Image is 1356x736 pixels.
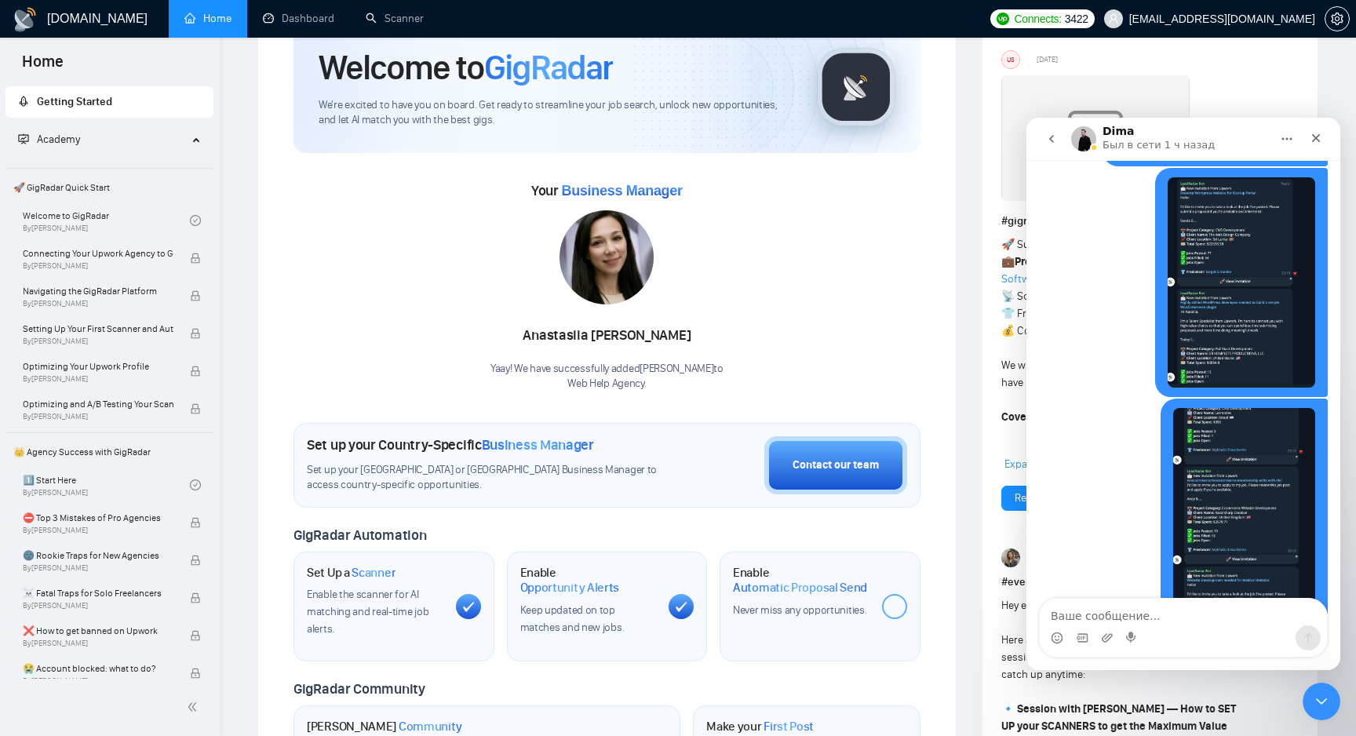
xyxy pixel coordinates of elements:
[520,603,625,634] span: Keep updated on top matches and new jobs.
[1065,10,1088,27] span: 3422
[190,403,201,414] span: lock
[5,86,213,118] li: Getting Started
[23,526,173,535] span: By [PERSON_NAME]
[7,172,212,203] span: 🚀 GigRadar Quick Start
[263,12,334,25] a: dashboardDashboard
[1325,13,1349,25] span: setting
[352,565,395,581] span: Scanner
[23,396,173,412] span: Optimizing and A/B Testing Your Scanner for Better Results
[1325,13,1350,25] a: setting
[184,12,231,25] a: homeHome
[1037,53,1058,67] span: [DATE]
[18,96,29,107] span: rocket
[293,680,425,698] span: GigRadar Community
[187,699,202,715] span: double-left
[319,98,792,128] span: We're excited to have you on board. Get ready to streamline your job search, unlock new opportuni...
[366,12,424,25] a: searchScanner
[307,719,462,734] h1: [PERSON_NAME]
[1002,51,1019,68] div: US
[1015,255,1053,268] strong: Project:
[190,479,201,490] span: check-circle
[190,253,201,264] span: lock
[1001,75,1190,201] img: weqQh+iSagEgQAAAABJRU5ErkJggg==
[23,261,173,271] span: By [PERSON_NAME]
[484,46,613,89] span: GigRadar
[307,436,594,454] h1: Set up your Country-Specific
[520,565,657,596] h1: Enable
[18,133,29,144] span: fund-projection-screen
[23,510,173,526] span: ⛔ Top 3 Mistakes of Pro Agencies
[706,719,814,734] h1: Make your
[37,133,80,146] span: Academy
[1325,6,1350,31] button: setting
[190,215,201,226] span: check-circle
[293,526,426,544] span: GigRadar Automation
[190,517,201,528] span: lock
[490,322,724,349] div: Anastasiia [PERSON_NAME]
[190,366,201,377] span: lock
[23,412,173,421] span: By [PERSON_NAME]
[23,337,173,346] span: By [PERSON_NAME]
[23,246,173,261] span: Connecting Your Upwork Agency to GigRadar
[23,676,173,686] span: By [PERSON_NAME]
[1001,213,1299,230] h1: # gigradar-hub
[23,374,173,384] span: By [PERSON_NAME]
[23,359,173,374] span: Optimizing Your Upwork Profile
[18,133,80,146] span: Academy
[23,203,190,238] a: Welcome to GigRadarBy[PERSON_NAME]
[817,48,895,126] img: gigradar-logo.png
[733,580,867,596] span: Automatic Proposal Send
[319,46,613,89] h1: Welcome to
[1026,118,1340,670] iframe: Intercom live chat
[23,468,190,502] a: 1️⃣ Start HereBy[PERSON_NAME]
[23,283,173,299] span: Navigating the GigRadar Platform
[560,210,654,304] img: 1706116703718-multi-26.jpg
[1001,702,1015,716] span: 🔹
[1001,574,1299,591] h1: # events
[1001,410,1078,424] strong: Cover Letter 👇
[190,290,201,301] span: lock
[9,50,76,83] span: Home
[190,328,201,339] span: lock
[733,603,866,617] span: Never miss any opportunities.
[1001,702,1236,733] strong: Session with [PERSON_NAME] — How to SET UP your SCANNERS to get the Maximum Value
[190,555,201,566] span: lock
[490,362,724,392] div: Yaay! We have successfully added [PERSON_NAME] to
[531,182,683,199] span: Your
[399,719,462,734] span: Community
[793,457,879,474] div: Contact our team
[23,548,173,563] span: 🌚 Rookie Traps for New Agencies
[307,565,395,581] h1: Set Up a
[1001,548,1020,567] img: Korlan
[1303,683,1340,720] iframe: Intercom live chat
[37,95,112,108] span: Getting Started
[23,585,173,601] span: ☠️ Fatal Traps for Solo Freelancers
[13,7,38,32] img: logo
[23,623,173,639] span: ❌ How to get banned on Upwork
[764,719,814,734] span: First Post
[23,563,173,573] span: By [PERSON_NAME]
[23,639,173,648] span: By [PERSON_NAME]
[190,630,201,641] span: lock
[561,183,682,199] span: Business Manager
[23,299,173,308] span: By [PERSON_NAME]
[23,601,173,610] span: By [PERSON_NAME]
[997,13,1009,25] img: upwork-logo.png
[1001,486,1053,511] button: Reply
[1108,13,1119,24] span: user
[490,377,724,392] p: Web Help Agency .
[1014,10,1061,27] span: Connects:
